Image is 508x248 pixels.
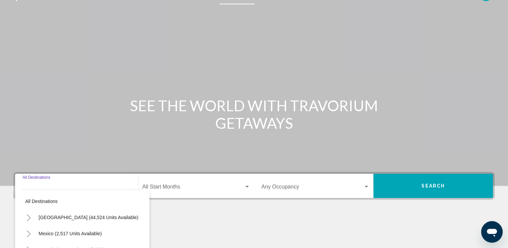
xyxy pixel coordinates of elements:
[421,183,445,189] span: Search
[15,174,493,198] div: Search widget
[39,231,102,236] span: Mexico (2,517 units available)
[373,174,493,198] button: Search
[22,194,143,209] button: All destinations
[35,226,105,241] button: Mexico (2,517 units available)
[39,215,138,220] span: [GEOGRAPHIC_DATA] (44,524 units available)
[481,221,503,243] iframe: Button to launch messaging window
[128,97,380,132] h1: SEE THE WORLD WITH TRAVORIUM GETAWAYS
[22,227,35,240] button: Toggle Mexico (2,517 units available)
[25,199,58,204] span: All destinations
[22,211,35,224] button: Toggle United States (44,524 units available)
[35,210,142,225] button: [GEOGRAPHIC_DATA] (44,524 units available)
